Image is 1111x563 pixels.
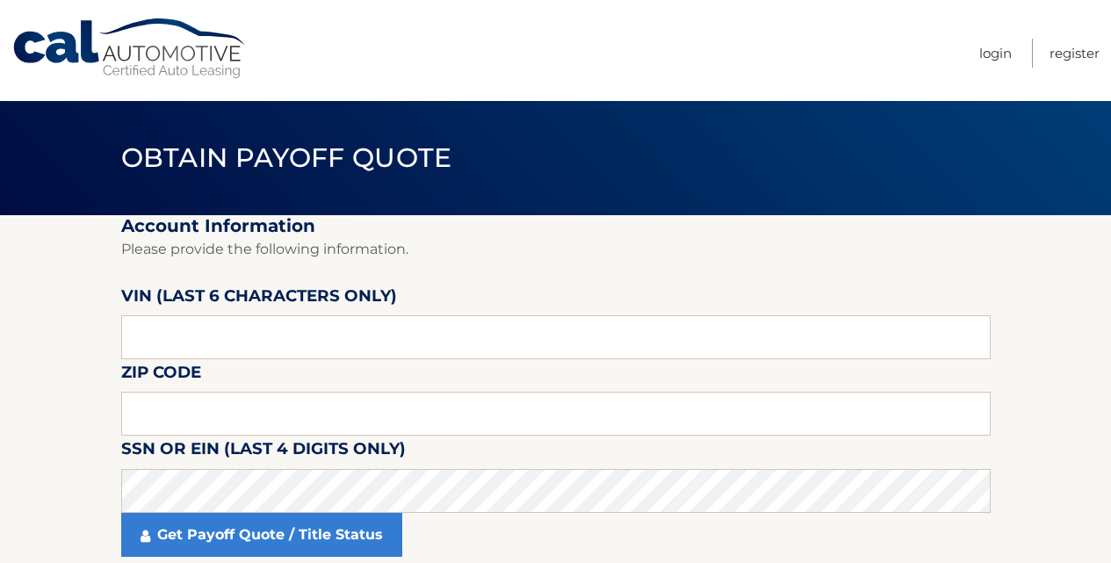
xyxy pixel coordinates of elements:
[121,215,991,237] h2: Account Information
[121,359,201,392] label: Zip Code
[121,436,406,468] label: SSN or EIN (last 4 digits only)
[11,18,249,80] a: Cal Automotive
[121,283,397,315] label: VIN (last 6 characters only)
[121,141,452,174] span: Obtain Payoff Quote
[121,237,991,262] p: Please provide the following information.
[979,39,1012,68] a: Login
[121,513,402,557] a: Get Payoff Quote / Title Status
[1050,39,1100,68] a: Register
